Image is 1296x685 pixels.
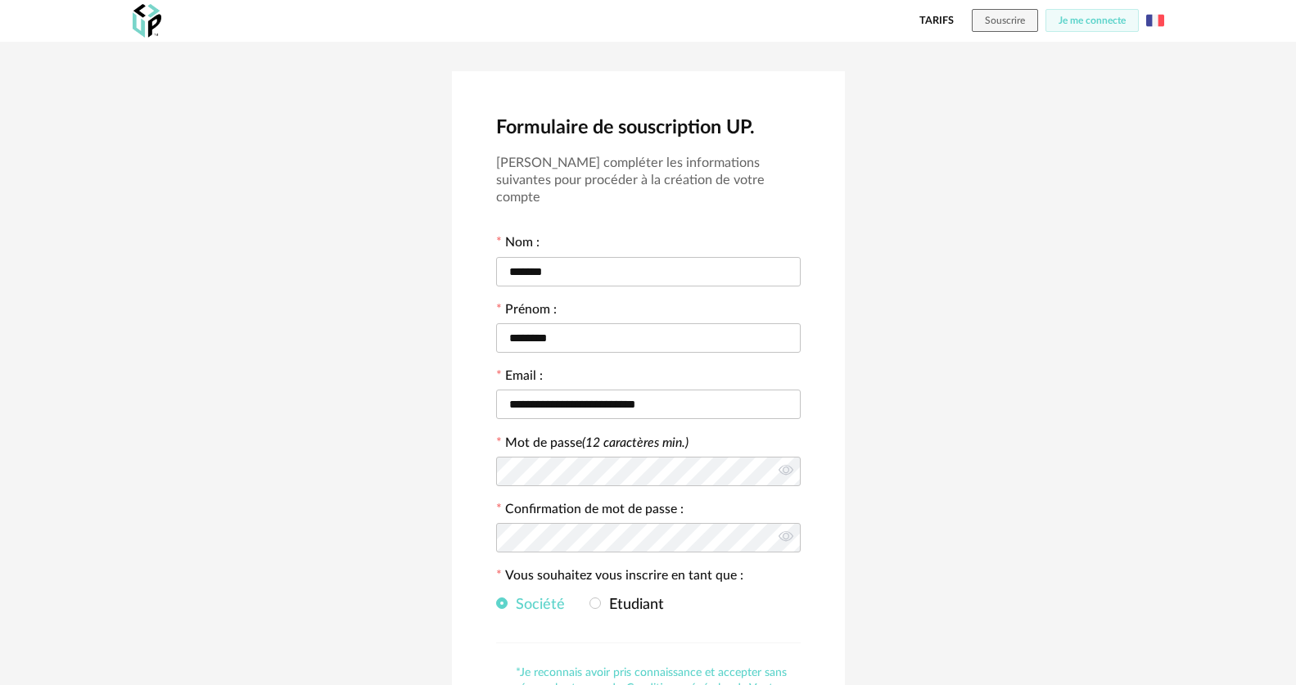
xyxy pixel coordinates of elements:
label: Confirmation de mot de passe : [496,503,684,520]
label: Email : [496,370,543,386]
span: Etudiant [601,597,664,612]
button: Je me connecte [1045,9,1139,32]
label: Nom : [496,237,540,253]
a: Tarifs [919,9,954,32]
img: fr [1146,11,1164,29]
label: Vous souhaitez vous inscrire en tant que : [496,570,743,586]
label: Mot de passe [505,436,689,449]
span: Société [508,597,565,612]
span: Souscrire [985,16,1025,25]
h2: Formulaire de souscription UP. [496,115,801,140]
h3: [PERSON_NAME] compléter les informations suivantes pour procéder à la création de votre compte [496,155,801,206]
label: Prénom : [496,304,557,320]
button: Souscrire [972,9,1038,32]
span: Je me connecte [1059,16,1126,25]
img: OXP [133,4,161,38]
i: (12 caractères min.) [582,436,689,449]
